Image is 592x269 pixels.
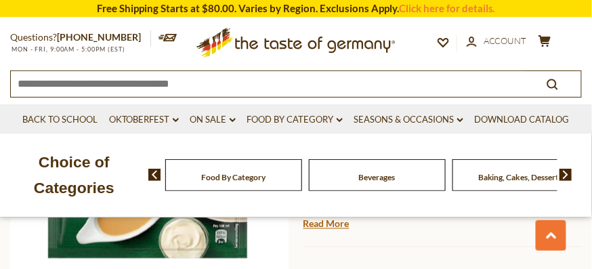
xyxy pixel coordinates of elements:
a: Download Catalog [475,112,570,127]
a: Beverages [359,172,396,182]
a: Food By Category [247,112,343,127]
a: Food By Category [201,172,266,182]
a: Account [467,34,527,49]
a: Seasons & Occasions [354,112,463,127]
img: next arrow [559,169,572,181]
span: MON - FRI, 9:00AM - 5:00PM (EST) [10,45,125,53]
p: Questions? [10,29,151,46]
a: Baking, Cakes, Desserts [478,172,563,182]
a: [PHONE_NUMBER] [57,31,141,43]
span: Account [484,35,527,46]
a: Read More [303,218,350,231]
img: previous arrow [148,169,161,181]
a: Click here for details. [399,2,495,14]
a: On Sale [190,112,236,127]
a: Back to School [22,112,98,127]
a: Oktoberfest [109,112,179,127]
